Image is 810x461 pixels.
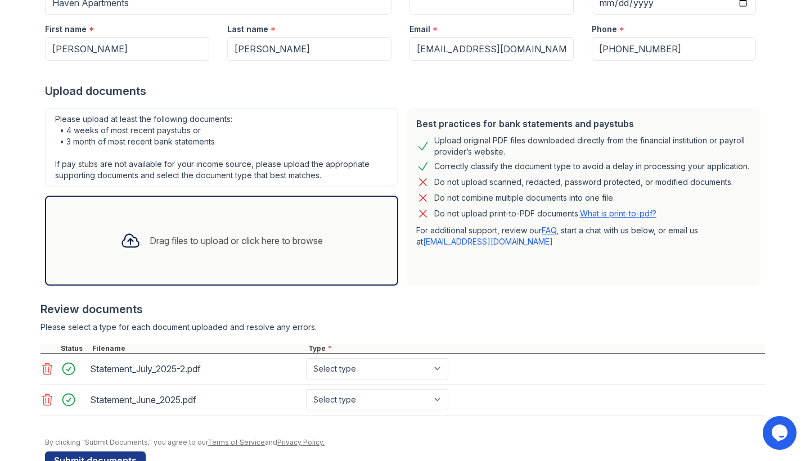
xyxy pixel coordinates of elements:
a: What is print-to-pdf? [580,209,656,218]
div: Correctly classify the document type to avoid a delay in processing your application. [434,160,749,173]
div: Do not upload scanned, redacted, password protected, or modified documents. [434,175,733,189]
div: Do not combine multiple documents into one file. [434,191,615,205]
div: By clicking "Submit Documents," you agree to our and [45,438,765,447]
div: Type [306,344,765,353]
div: Statement_June_2025.pdf [90,391,301,409]
iframe: chat widget [763,416,799,450]
div: Best practices for bank statements and paystubs [416,117,751,130]
div: Drag files to upload or click here to browse [150,234,323,247]
div: Upload documents [45,83,765,99]
label: Phone [592,24,617,35]
div: Filename [90,344,306,353]
div: Review documents [40,301,765,317]
p: For additional support, review our , start a chat with us below, or email us at [416,225,751,247]
div: Please select a type for each document uploaded and resolve any errors. [40,322,765,333]
a: [EMAIL_ADDRESS][DOMAIN_NAME] [423,237,553,246]
div: Status [58,344,90,353]
p: Do not upload print-to-PDF documents. [434,208,656,219]
div: Please upload at least the following documents: • 4 weeks of most recent paystubs or • 3 month of... [45,108,398,187]
div: Upload original PDF files downloaded directly from the financial institution or payroll provider’... [434,135,751,157]
div: Statement_July_2025-2.pdf [90,360,301,378]
a: Privacy Policy. [277,438,325,446]
label: Email [409,24,430,35]
label: First name [45,24,87,35]
a: Terms of Service [208,438,265,446]
a: FAQ [542,225,556,235]
label: Last name [227,24,268,35]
